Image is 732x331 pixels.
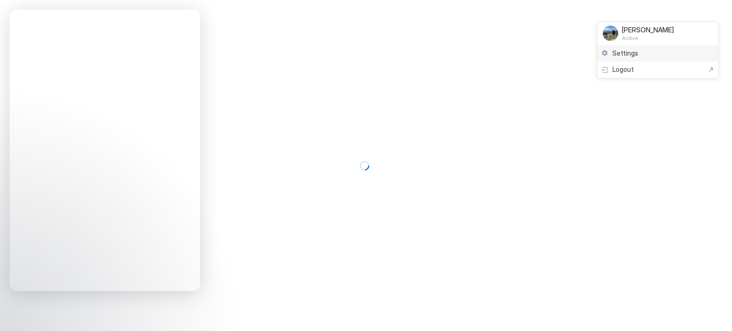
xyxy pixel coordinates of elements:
[622,26,674,34] span: [PERSON_NAME]
[612,65,634,74] span: Logout
[10,299,32,321] iframe: Intercom live chat
[10,10,200,291] iframe: Intercom live chat
[622,34,674,41] span: Active
[612,49,638,58] span: Settings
